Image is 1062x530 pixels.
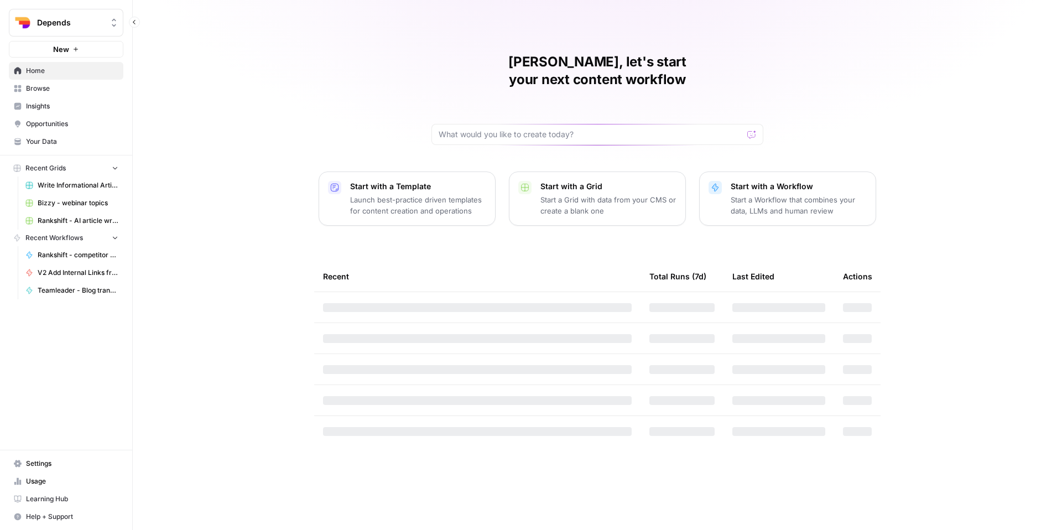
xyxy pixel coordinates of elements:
[20,194,123,212] a: Bizzy - webinar topics
[731,181,867,192] p: Start with a Workflow
[38,198,118,208] span: Bizzy - webinar topics
[25,233,83,243] span: Recent Workflows
[540,181,676,192] p: Start with a Grid
[649,261,706,292] div: Total Runs (7d)
[9,490,123,508] a: Learning Hub
[38,268,118,278] span: V2 Add Internal Links from Knowledge Base - Fork
[319,172,496,226] button: Start with a TemplateLaunch best-practice driven templates for content creation and operations
[26,459,118,469] span: Settings
[699,172,876,226] button: Start with a WorkflowStart a Workflow that combines your data, LLMs and human review
[26,84,118,93] span: Browse
[38,285,118,295] span: Teamleader - Blog translator - V3
[350,194,486,216] p: Launch best-practice driven templates for content creation and operations
[20,246,123,264] a: Rankshift - competitor pages
[38,180,118,190] span: Write Informational Articles
[20,176,123,194] a: Write Informational Articles
[9,230,123,246] button: Recent Workflows
[38,216,118,226] span: Rankshift - AI article writer
[732,261,774,292] div: Last Edited
[9,133,123,150] a: Your Data
[26,66,118,76] span: Home
[439,129,743,140] input: What would you like to create today?
[350,181,486,192] p: Start with a Template
[38,250,118,260] span: Rankshift - competitor pages
[9,80,123,97] a: Browse
[9,455,123,472] a: Settings
[843,261,872,292] div: Actions
[26,512,118,522] span: Help + Support
[9,115,123,133] a: Opportunities
[509,172,686,226] button: Start with a GridStart a Grid with data from your CMS or create a blank one
[20,282,123,299] a: Teamleader - Blog translator - V3
[26,494,118,504] span: Learning Hub
[731,194,867,216] p: Start a Workflow that combines your data, LLMs and human review
[26,137,118,147] span: Your Data
[9,508,123,526] button: Help + Support
[323,261,632,292] div: Recent
[26,119,118,129] span: Opportunities
[26,476,118,486] span: Usage
[26,101,118,111] span: Insights
[25,163,66,173] span: Recent Grids
[9,41,123,58] button: New
[431,53,763,89] h1: [PERSON_NAME], let's start your next content workflow
[9,160,123,176] button: Recent Grids
[540,194,676,216] p: Start a Grid with data from your CMS or create a blank one
[20,264,123,282] a: V2 Add Internal Links from Knowledge Base - Fork
[9,62,123,80] a: Home
[9,9,123,37] button: Workspace: Depends
[9,472,123,490] a: Usage
[20,212,123,230] a: Rankshift - AI article writer
[9,97,123,115] a: Insights
[37,17,104,28] span: Depends
[53,44,69,55] span: New
[13,13,33,33] img: Depends Logo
